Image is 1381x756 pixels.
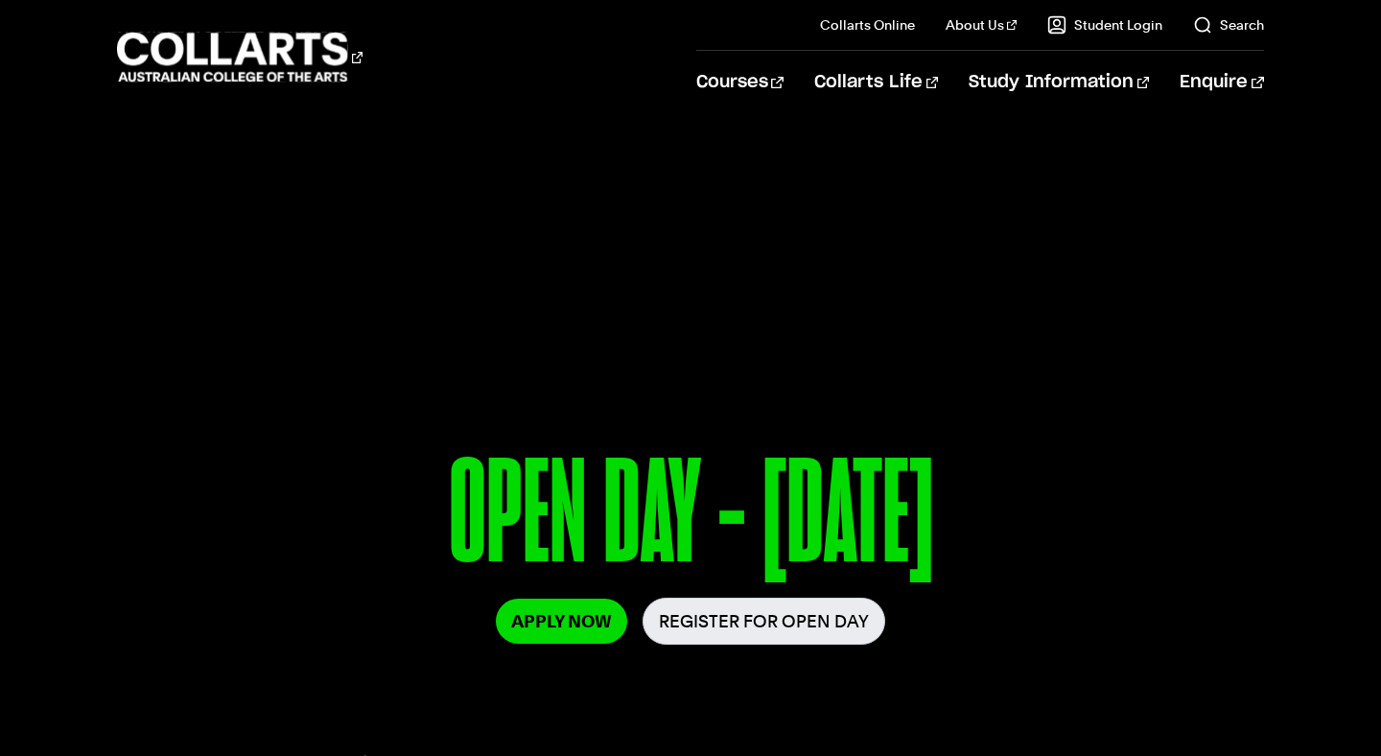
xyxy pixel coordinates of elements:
[643,598,885,645] a: Register for Open Day
[1193,15,1264,35] a: Search
[969,51,1149,114] a: Study Information
[814,51,938,114] a: Collarts Life
[117,439,1263,598] p: OPEN DAY - [DATE]
[820,15,915,35] a: Collarts Online
[496,599,627,644] a: Apply Now
[1180,51,1263,114] a: Enquire
[1047,15,1162,35] a: Student Login
[946,15,1017,35] a: About Us
[117,30,363,84] div: Go to homepage
[696,51,784,114] a: Courses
